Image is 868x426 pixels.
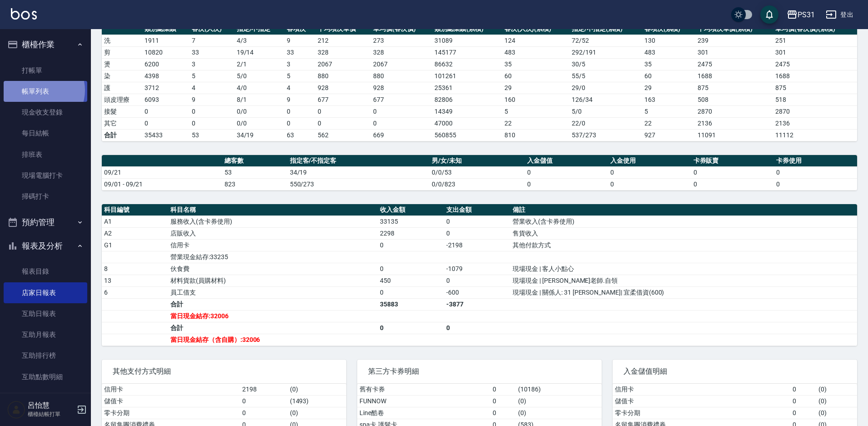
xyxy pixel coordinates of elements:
th: 科目名稱 [168,204,377,216]
td: 537/273 [569,129,642,141]
span: 入金儲值明細 [624,367,846,376]
td: 2136 [773,117,857,129]
td: 35 [502,58,569,70]
th: 卡券使用 [774,155,857,167]
a: 報表目錄 [4,261,87,282]
td: ( 0 ) [816,384,857,396]
td: 550/273 [288,178,430,190]
td: 2475 [773,58,857,70]
button: 登出 [822,6,857,23]
td: 0 [371,117,432,129]
th: 入金儲值 [525,155,608,167]
a: 互助業績報表 [4,387,87,408]
td: 0 [608,178,691,190]
td: 677 [315,94,371,105]
td: 信用卡 [168,239,377,251]
td: 信用卡 [102,384,240,396]
td: ( 0 ) [288,384,346,396]
td: 3712 [142,82,190,94]
td: 60 [642,70,695,82]
td: 101261 [432,70,502,82]
td: 1688 [695,70,773,82]
td: 合計 [168,298,377,310]
td: 53 [222,166,288,178]
td: 14349 [432,105,502,117]
td: -3877 [444,298,510,310]
td: 72 / 52 [569,35,642,46]
td: ( 0 ) [516,407,602,419]
td: 82806 [432,94,502,105]
td: 0 [371,105,432,117]
td: 1911 [142,35,190,46]
td: 560855 [432,129,502,141]
td: 0 [378,263,444,275]
td: 0 [490,384,516,396]
td: 0 [378,239,444,251]
td: 10820 [142,46,190,58]
a: 每日結帳 [4,123,87,144]
td: 5 [502,105,569,117]
button: PS31 [783,5,818,24]
td: 4 / 3 [234,35,285,46]
td: 燙 [102,58,142,70]
td: Line酷卷 [357,407,490,419]
td: -1079 [444,263,510,275]
td: 33 [190,46,234,58]
td: 零卡分期 [613,407,790,419]
td: -600 [444,286,510,298]
td: 562 [315,129,371,141]
td: 669 [371,129,432,141]
td: 0 [378,322,444,334]
td: 合計 [102,129,142,141]
td: 頭皮理療 [102,94,142,105]
td: FUNNOW [357,395,490,407]
td: 3 [190,58,234,70]
td: ( 0 ) [516,395,602,407]
td: 當日現金結存:32006 [168,310,377,322]
td: 0/0/823 [429,178,525,190]
table: a dense table [102,155,857,190]
td: 2298 [378,227,444,239]
td: 8 / 1 [234,94,285,105]
td: 7 [190,35,234,46]
td: 301 [695,46,773,58]
td: 4 / 0 [234,82,285,94]
td: 0 [190,105,234,117]
td: 0 [490,407,516,419]
td: 145177 [432,46,502,58]
th: 備註 [510,204,857,216]
td: 營業收入(含卡券使用) [510,216,857,227]
td: 2198 [240,384,288,396]
td: G1 [102,239,168,251]
td: 零卡分期 [102,407,240,419]
th: 支出金額 [444,204,510,216]
td: 4398 [142,70,190,82]
td: 護 [102,82,142,94]
td: 5 [284,70,315,82]
td: 0 [444,216,510,227]
td: 53 [190,129,234,141]
td: 接髮 [102,105,142,117]
a: 排班表 [4,144,87,165]
button: 櫃檯作業 [4,33,87,56]
td: 5 [190,70,234,82]
td: 2 / 1 [234,58,285,70]
td: 518 [773,94,857,105]
td: 29 / 0 [569,82,642,94]
th: 指定客/不指定客 [288,155,430,167]
a: 互助排行榜 [4,345,87,366]
td: 63 [284,129,315,141]
td: 160 [502,94,569,105]
td: 2870 [773,105,857,117]
td: 2870 [695,105,773,117]
td: 其他付款方式 [510,239,857,251]
td: 483 [642,46,695,58]
td: 328 [315,46,371,58]
td: 508 [695,94,773,105]
td: 店販收入 [168,227,377,239]
td: 9 [284,35,315,46]
td: 927 [642,129,695,141]
p: 櫃檯結帳打單 [28,410,74,418]
td: 0 [315,105,371,117]
td: 6093 [142,94,190,105]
